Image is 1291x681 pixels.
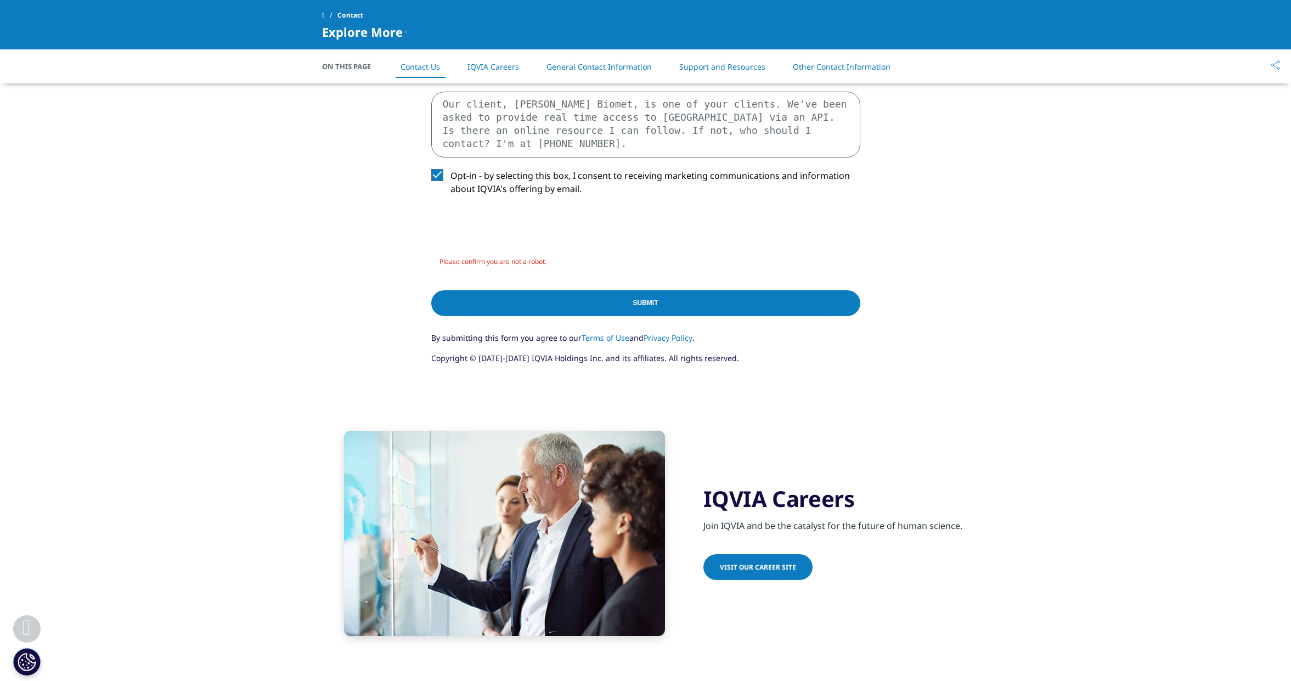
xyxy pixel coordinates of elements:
span: Explore More [322,25,403,38]
span: Contact [337,5,363,25]
p: Copyright © [DATE]-[DATE] IQVIA Holdings Inc. and its affiliates. All rights reserved. [431,352,860,373]
a: Other Contact Information [793,61,890,72]
a: Terms of Use [582,333,629,343]
a: Support and Resources [679,61,765,72]
p: By submitting this form you agree to our and . [431,332,860,352]
input: Submit [431,290,860,316]
iframe: reCAPTCHA [431,213,598,256]
img: brainstorm on glass window [344,431,665,636]
a: Contact Us [401,61,440,72]
button: Cookies Settings [13,648,41,676]
label: Description [431,76,860,92]
span: Visit our Career Site [720,562,796,572]
a: General Contact Information [546,61,652,72]
label: Opt-in - by selecting this box, I consent to receiving marketing communications and information a... [431,169,860,201]
span: Please confirm you are not a robot. [439,257,546,266]
a: Privacy Policy [644,333,692,343]
a: IQVIA Careers [467,61,519,72]
div: Join IQVIA and be the catalyst for the future of human science. [703,513,969,532]
span: On This Page [322,61,382,72]
h3: IQVIA Careers [703,485,969,513]
a: Visit our Career Site [703,554,813,580]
